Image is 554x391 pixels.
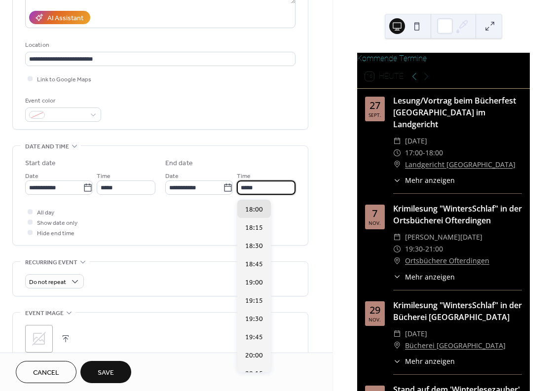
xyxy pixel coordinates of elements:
span: Hide end time [37,228,74,239]
span: Date and time [25,142,69,152]
div: 7 [372,209,377,218]
span: Event image [25,308,64,319]
div: End date [165,158,193,169]
span: - [423,147,425,159]
div: ​ [393,231,401,243]
a: Landgericht [GEOGRAPHIC_DATA] [405,159,516,171]
span: [DATE] [405,135,427,147]
div: ​ [393,243,401,255]
span: Time [237,171,251,181]
div: Start date [25,158,56,169]
span: 19:45 [245,332,263,343]
div: Sept. [369,112,381,117]
span: Date [25,171,38,181]
div: 27 [369,101,380,110]
span: Time [97,171,111,181]
span: 19:00 [245,278,263,288]
a: Ortsbüchere Ofterdingen [405,255,489,267]
div: ​ [393,147,401,159]
button: ​Mehr anzeigen [393,272,455,282]
div: ​ [393,272,401,282]
span: - [423,243,425,255]
span: 18:15 [245,223,263,233]
span: 19:15 [245,296,263,306]
div: ​ [393,255,401,267]
div: AI Assistant [47,13,83,24]
span: All day [37,208,54,218]
div: ​ [393,328,401,340]
span: Cancel [33,368,59,378]
div: Nov. [369,220,381,225]
span: 18:00 [425,147,443,159]
div: ​ [393,159,401,171]
div: Nov. [369,317,381,322]
span: [PERSON_NAME][DATE] [405,231,482,243]
span: 20:00 [245,351,263,361]
span: 20:15 [245,369,263,379]
span: 18:00 [245,205,263,215]
span: Link to Google Maps [37,74,91,85]
div: ​ [393,356,401,366]
button: ​Mehr anzeigen [393,175,455,185]
span: Date [165,171,179,181]
span: Mehr anzeigen [405,175,455,185]
div: Kommende Termine [357,53,530,65]
div: ​ [393,175,401,185]
span: [DATE] [405,328,427,340]
button: Save [80,361,131,383]
button: ​Mehr anzeigen [393,356,455,366]
div: ; [25,325,53,353]
span: 18:30 [245,241,263,251]
span: Mehr anzeigen [405,272,455,282]
div: Krimilesung "WintersSchlaf" in der Ortsbücherei Ofterdingen [393,203,522,226]
span: Mehr anzeigen [405,356,455,366]
div: Event color [25,96,99,106]
span: 18:45 [245,259,263,270]
div: ​ [393,340,401,352]
div: Krimilesung "WintersSchlaf" in der Bücherei [GEOGRAPHIC_DATA] [393,299,522,323]
span: Do not repeat [29,277,66,288]
span: 17:00 [405,147,423,159]
a: Bücherei [GEOGRAPHIC_DATA] [405,340,506,352]
button: Cancel [16,361,76,383]
span: 19:30 [245,314,263,324]
div: 29 [369,305,380,315]
span: 21:00 [425,243,443,255]
div: ​ [393,135,401,147]
span: Recurring event [25,257,77,268]
span: Show date only [37,218,77,228]
span: Save [98,368,114,378]
div: Lesung/Vortrag beim Bücherfest [GEOGRAPHIC_DATA] im Landgericht [393,95,522,130]
span: 19:30 [405,243,423,255]
button: AI Assistant [29,11,90,24]
div: Location [25,40,294,50]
